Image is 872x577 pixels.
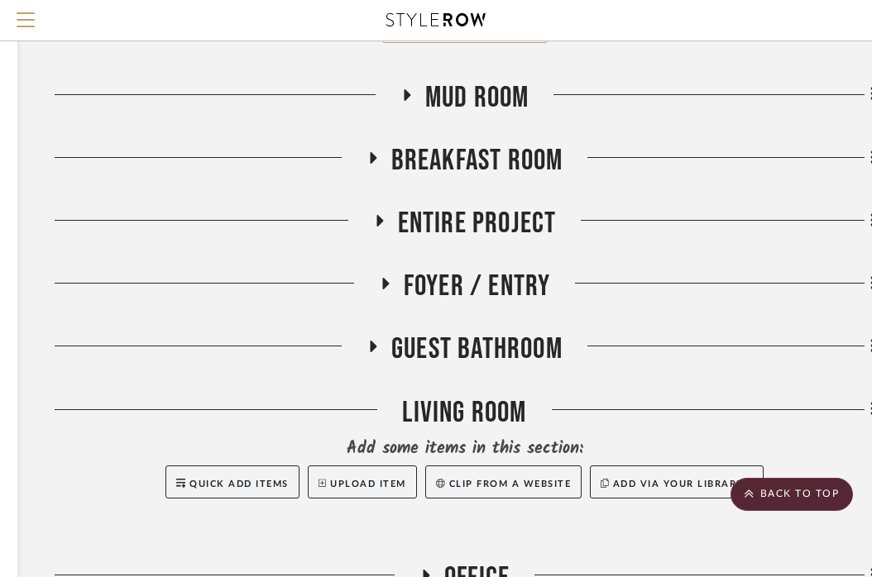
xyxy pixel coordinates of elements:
span: Guest Bathroom [391,331,563,367]
span: Quick Add Items [189,479,289,489]
button: Clip from a website [425,465,582,498]
button: Quick Add Items [165,465,299,498]
span: Entire Project [398,206,557,241]
span: Breakfast Room [391,143,563,179]
button: Add via your libraries [590,465,764,498]
scroll-to-top-button: BACK TO TOP [731,478,853,511]
button: Upload Item [308,465,417,498]
span: Mud Room [425,80,529,116]
span: Foyer / Entry [404,269,551,304]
